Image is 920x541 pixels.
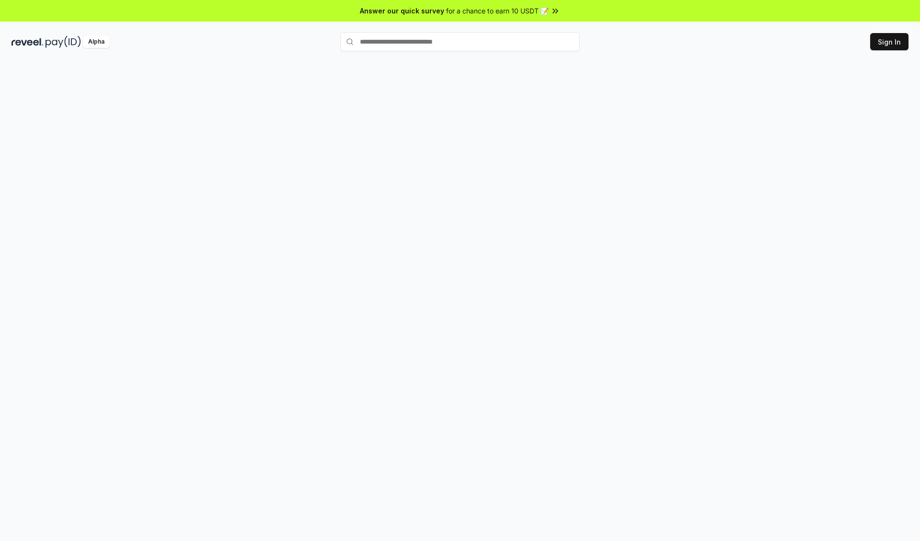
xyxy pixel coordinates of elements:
span: for a chance to earn 10 USDT 📝 [446,6,549,16]
span: Answer our quick survey [360,6,444,16]
img: pay_id [46,36,81,48]
div: Alpha [83,36,110,48]
button: Sign In [870,33,908,50]
img: reveel_dark [11,36,44,48]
